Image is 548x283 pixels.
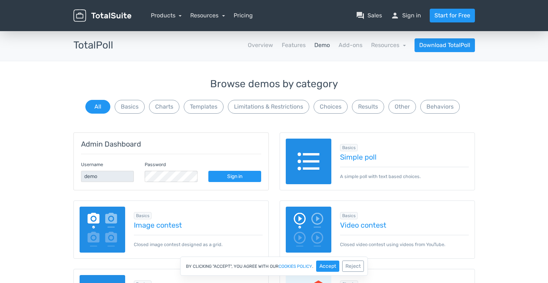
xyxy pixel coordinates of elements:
button: Results [352,100,384,114]
a: personSign in [391,11,421,20]
button: All [85,100,110,114]
label: Username [81,161,103,168]
a: Simple poll [340,153,469,161]
a: Video contest [340,221,469,229]
p: Closed video contest using videos from YouTube. [340,235,469,248]
span: Browse all in Basics [340,212,358,219]
div: By clicking "Accept", you agree with our . [180,257,368,276]
a: Overview [248,41,273,50]
span: question_answer [356,11,365,20]
span: Browse all in Basics [340,144,358,151]
a: Add-ons [339,41,362,50]
h3: TotalPoll [73,40,113,51]
span: Browse all in Basics [134,212,152,219]
h3: Browse demos by category [73,79,475,90]
a: Download TotalPoll [415,38,475,52]
a: cookies policy [279,264,312,269]
button: Templates [184,100,224,114]
span: person [391,11,399,20]
a: Resources [190,12,225,19]
img: video-poll.png.webp [286,207,332,253]
a: Image contest [134,221,263,229]
p: Closed image contest designed as a grid. [134,235,263,248]
a: question_answerSales [356,11,382,20]
a: Demo [314,41,330,50]
h5: Admin Dashboard [81,140,261,148]
a: Resources [371,42,406,48]
button: Choices [314,100,348,114]
img: image-poll.png.webp [80,207,126,253]
a: Products [151,12,182,19]
label: Password [145,161,166,168]
a: Pricing [234,11,253,20]
button: Accept [316,261,339,272]
button: Basics [115,100,145,114]
p: A simple poll with text based choices. [340,167,469,180]
a: Features [282,41,306,50]
button: Charts [149,100,179,114]
a: Start for Free [430,9,475,22]
button: Other [388,100,416,114]
button: Reject [342,261,364,272]
button: Limitations & Restrictions [228,100,309,114]
a: Sign in [208,171,261,182]
img: TotalSuite for WordPress [73,9,131,22]
button: Behaviors [420,100,460,114]
img: text-poll.png.webp [286,139,332,185]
